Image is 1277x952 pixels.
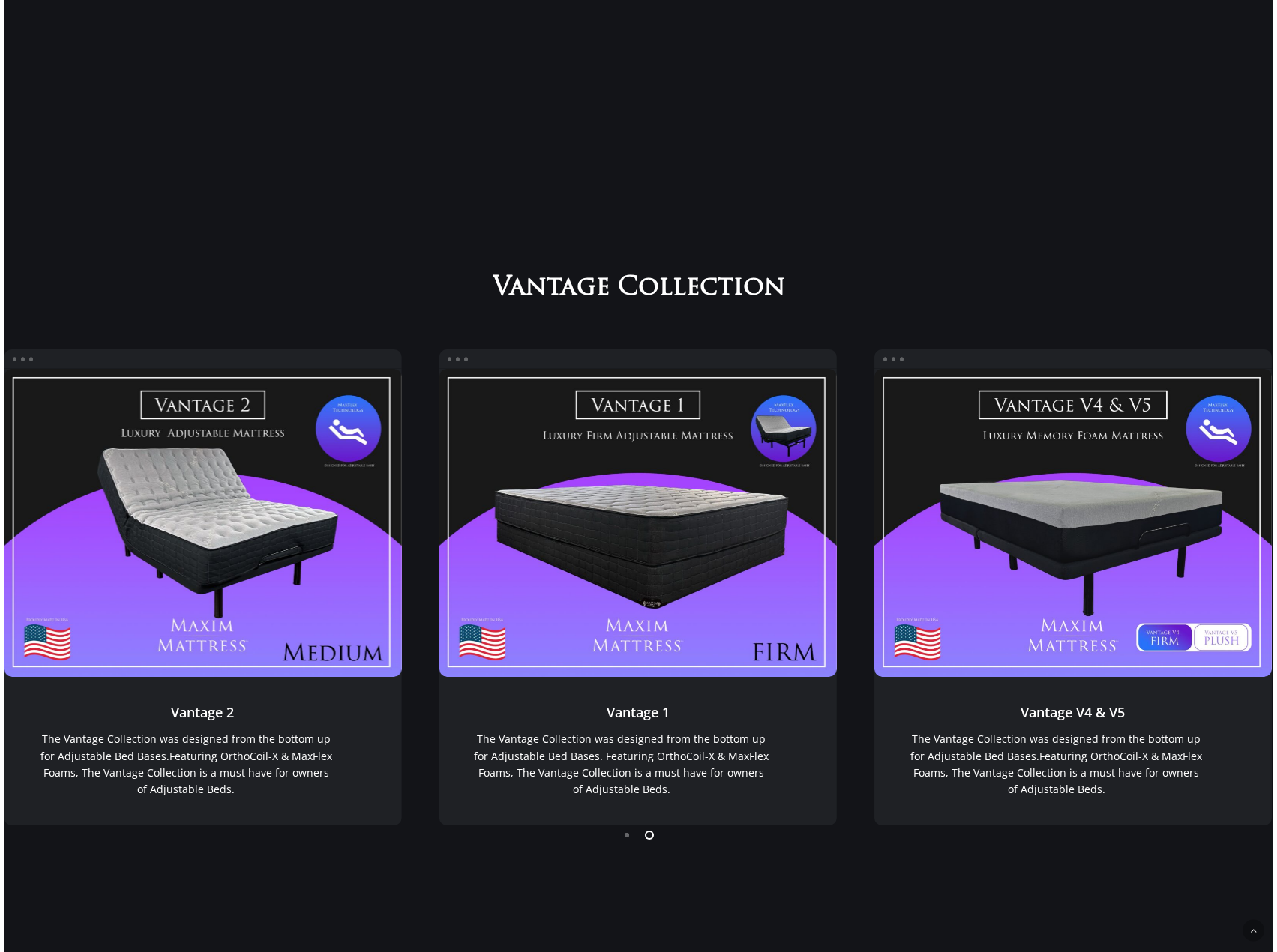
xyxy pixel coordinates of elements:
[493,274,610,304] span: Vantage
[618,274,785,304] span: Collection
[639,823,661,846] li: Page dot 2
[616,823,639,846] li: Page dot 1
[1243,920,1264,942] a: Back to top
[475,271,802,304] h2: Vantage Collection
